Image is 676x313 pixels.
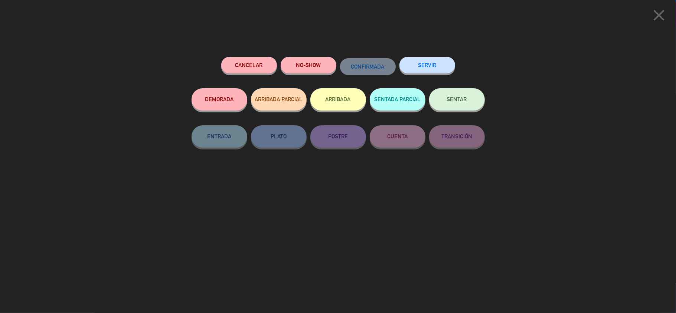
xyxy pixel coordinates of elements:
[310,125,366,148] button: POSTRE
[370,88,425,111] button: SENTADA PARCIAL
[351,63,385,70] span: CONFIRMADA
[650,6,668,24] i: close
[647,6,670,27] button: close
[310,88,366,111] button: ARRIBADA
[340,58,396,75] button: CONFIRMADA
[399,57,455,73] button: SERVIR
[370,125,425,148] button: CUENTA
[281,57,336,73] button: NO-SHOW
[255,96,303,102] span: ARRIBADA PARCIAL
[429,125,485,148] button: TRANSICIÓN
[429,88,485,111] button: SENTAR
[251,125,307,148] button: PLATO
[251,88,307,111] button: ARRIBADA PARCIAL
[192,125,247,148] button: ENTRADA
[192,88,247,111] button: DEMORADA
[221,57,277,73] button: Cancelar
[447,96,467,102] span: SENTAR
